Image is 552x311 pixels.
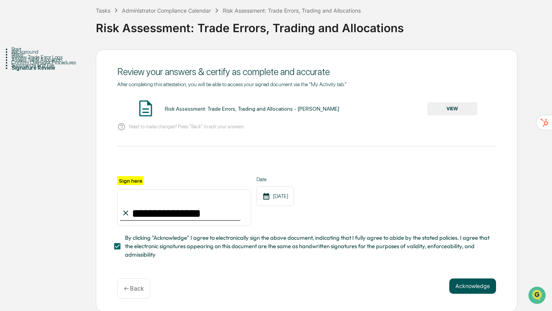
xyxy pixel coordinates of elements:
[11,59,96,65] div: Confirm Oversight Procedures
[223,7,361,14] div: Risk Assessment: Trade Errors, Trading and Allocations
[15,111,48,119] span: Data Lookup
[26,66,97,72] div: We're available if you need us!
[11,49,96,55] div: Background
[11,51,96,57] div: Steps
[53,93,98,107] a: 🗄️Attestations
[165,106,339,112] div: Risk Assessment: Trade Errors, Trading and Allocations - [PERSON_NAME]
[96,7,110,14] div: Tasks
[129,124,244,129] p: Need to make changes? Press "Back" to edit your answers
[130,61,140,70] button: Start new chat
[8,112,14,118] div: 🔎
[5,108,51,122] a: 🔎Data Lookup
[11,46,96,52] div: Start
[26,59,126,66] div: Start new chat
[96,15,548,35] div: Risk Assessment: Trade Errors, Trading and Allocations
[54,129,93,136] a: Powered byPylon
[256,176,294,182] label: Date
[449,278,496,294] button: Acknowledge
[11,57,96,63] div: Assess Trade Allocation
[125,234,490,259] span: By clicking "Acknowledge" I agree to electronically sign the above document, indicating that I fu...
[136,99,155,118] img: Document Icon
[8,59,21,72] img: 1746055101610-c473b297-6a78-478c-a979-82029cc54cd1
[63,97,95,104] span: Attestations
[117,66,496,77] div: Review your answers & certify as complete and accurate
[56,97,62,103] div: 🗄️
[11,62,96,68] div: Summarize and File
[124,285,144,292] p: ← Back
[122,7,211,14] div: Administrator Compliance Calendar
[117,176,143,185] label: Sign here
[8,97,14,103] div: 🖐️
[76,130,93,136] span: Pylon
[117,81,347,87] span: After completing this attestation, you will be able to access your signed document via the "My Ac...
[5,93,53,107] a: 🖐️Preclearance
[256,187,294,206] div: [DATE]
[427,102,477,115] button: VIEW
[11,65,96,71] div: Signature Review
[11,54,96,60] div: Review Trade Error Logs
[527,286,548,306] iframe: Open customer support
[8,16,140,28] p: How can we help?
[15,97,49,104] span: Preclearance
